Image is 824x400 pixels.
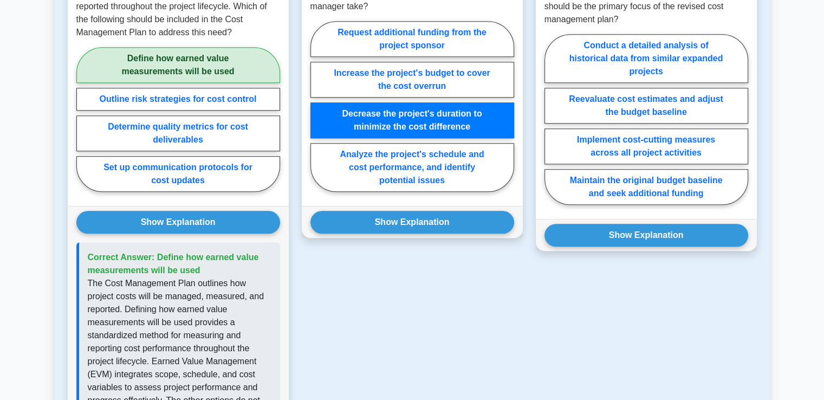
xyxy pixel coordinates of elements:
[310,21,514,57] label: Request additional funding from the project sponsor
[76,156,280,192] label: Set up communication protocols for cost updates
[544,224,748,247] button: Show Explanation
[310,143,514,192] label: Analyze the project's schedule and cost performance, and identify potential issues
[76,115,280,151] label: Determine quality metrics for cost deliverables
[76,211,280,234] button: Show Explanation
[310,211,514,234] button: Show Explanation
[544,88,748,124] label: Reevaluate cost estimates and adjust the budget baseline
[544,128,748,164] label: Implement cost-cutting measures across all project activities
[76,88,280,111] label: Outline risk strategies for cost control
[544,169,748,205] label: Maintain the original budget baseline and seek additional funding
[76,47,280,83] label: Define how earned value measurements will be used
[310,62,514,98] label: Increase the project's budget to cover the cost overrun
[310,102,514,138] label: Decrease the project's duration to minimize the cost difference
[88,253,259,275] span: Correct Answer: Define how earned value measurements will be used
[544,34,748,83] label: Conduct a detailed analysis of historical data from similar expanded projects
